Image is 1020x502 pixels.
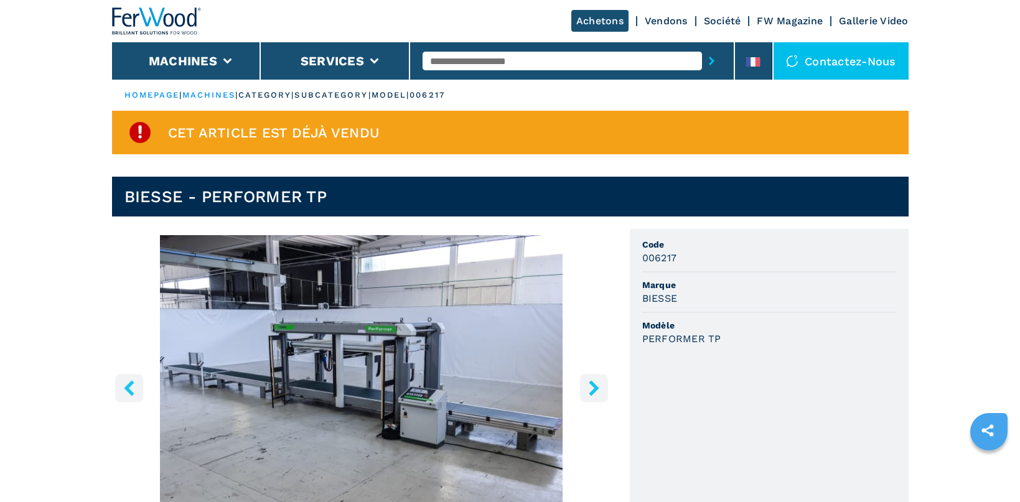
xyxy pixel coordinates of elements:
[372,90,410,101] p: model |
[642,332,721,346] h3: PERFORMER TP
[642,279,896,291] span: Marque
[972,415,1003,446] a: sharethis
[571,10,629,32] a: Achetons
[642,238,896,251] span: Code
[642,319,896,332] span: Modèle
[642,291,678,305] h3: BIESSE
[580,374,608,402] button: right-button
[409,90,445,101] p: 006217
[179,90,182,100] span: |
[301,53,364,68] button: Services
[839,15,909,27] a: Gallerie Video
[786,55,798,67] img: Contactez-nous
[235,90,238,100] span: |
[182,90,236,100] a: machines
[704,15,741,27] a: Société
[149,53,217,68] button: Machines
[294,90,371,101] p: subcategory |
[645,15,688,27] a: Vendons
[238,90,295,101] p: category |
[124,187,327,207] h1: BIESSE - PERFORMER TP
[642,251,677,265] h3: 006217
[128,120,152,145] img: SoldProduct
[112,7,202,35] img: Ferwood
[168,126,380,140] span: Cet article est déjà vendu
[774,42,909,80] div: Contactez-nous
[757,15,823,27] a: FW Magazine
[124,90,180,100] a: HOMEPAGE
[702,47,721,75] button: submit-button
[115,374,143,402] button: left-button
